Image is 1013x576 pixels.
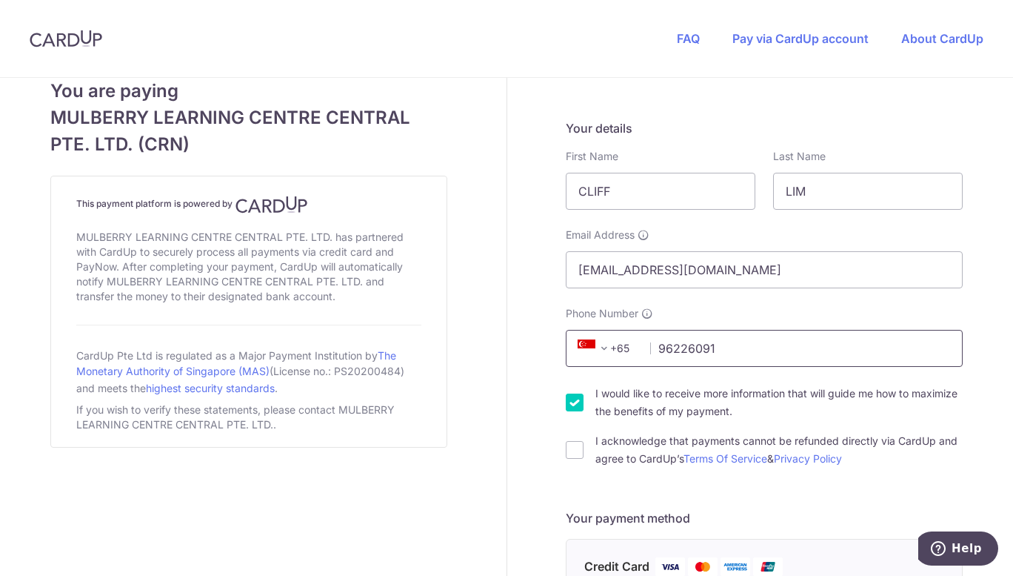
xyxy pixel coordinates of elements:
[30,30,102,47] img: CardUp
[655,557,685,576] img: Visa
[584,557,649,576] span: Credit Card
[595,385,963,420] label: I would like to receive more information that will guide me how to maximize the benefits of my pa...
[721,557,750,576] img: American Express
[918,532,998,569] iframe: Opens a widget where you can find more information
[76,227,421,307] div: MULBERRY LEARNING CENTRE CENTRAL PTE. LTD. has partnered with CardUp to securely process all paym...
[566,149,618,164] label: First Name
[566,173,755,210] input: First name
[578,340,613,357] span: +65
[50,105,447,158] span: MULBERRY LEARNING CENTRE CENTRAL PTE. LTD. (CRN)
[595,432,963,468] label: I acknowledge that payments cannot be refunded directly via CardUp and agree to CardUp’s &
[235,196,308,213] img: CardUp
[566,251,963,288] input: Email address
[76,343,421,400] div: CardUp Pte Ltd is regulated as a Major Payment Institution by (License no.: PS20200484) and meets...
[773,173,963,210] input: Last name
[50,78,447,105] span: You are paying
[566,509,963,527] h5: Your payment method
[677,31,700,46] a: FAQ
[76,196,421,213] h4: This payment platform is powered by
[688,557,718,576] img: Mastercard
[566,228,635,242] span: Email Address
[566,306,638,321] span: Phone Number
[774,452,842,465] a: Privacy Policy
[146,382,275,394] a: highest security standards
[573,340,640,357] span: +65
[901,31,983,46] a: About CardUp
[76,400,421,435] div: If you wish to verify these statements, please contact MULBERRY LEARNING CENTRE CENTRAL PTE. LTD..
[773,149,826,164] label: Last Name
[566,119,963,137] h5: Your details
[732,31,869,46] a: Pay via CardUp account
[753,557,783,576] img: Union Pay
[683,452,767,465] a: Terms Of Service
